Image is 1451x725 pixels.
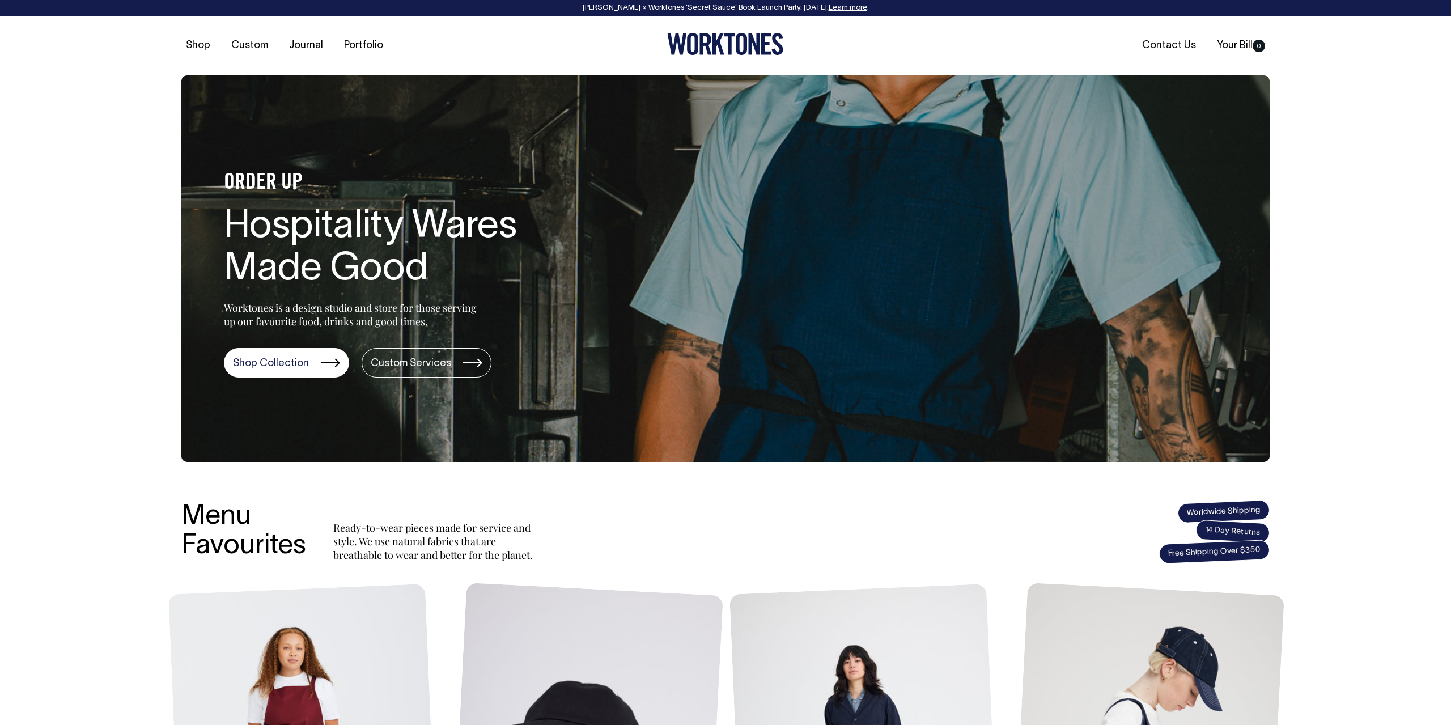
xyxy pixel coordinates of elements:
a: Shop Collection [224,348,349,378]
a: Contact Us [1138,36,1200,55]
h4: ORDER UP [224,171,587,195]
a: Shop [181,36,215,55]
div: [PERSON_NAME] × Worktones ‘Secret Sauce’ Book Launch Party, [DATE]. . [11,4,1440,12]
h3: Menu Favourites [181,502,306,562]
h1: Hospitality Wares Made Good [224,206,587,291]
a: Custom [227,36,273,55]
p: Worktones is a design studio and store for those serving up our favourite food, drinks and good t... [224,301,482,328]
span: 0 [1253,40,1265,52]
span: 14 Day Returns [1195,520,1270,544]
a: Custom Services [362,348,491,378]
a: Your Bill0 [1212,36,1270,55]
span: Free Shipping Over $350 [1159,540,1270,564]
span: Worldwide Shipping [1177,500,1270,524]
p: Ready-to-wear pieces made for service and style. We use natural fabrics that are breathable to we... [333,521,537,562]
a: Journal [285,36,328,55]
a: Learn more [829,5,867,11]
a: Portfolio [340,36,388,55]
